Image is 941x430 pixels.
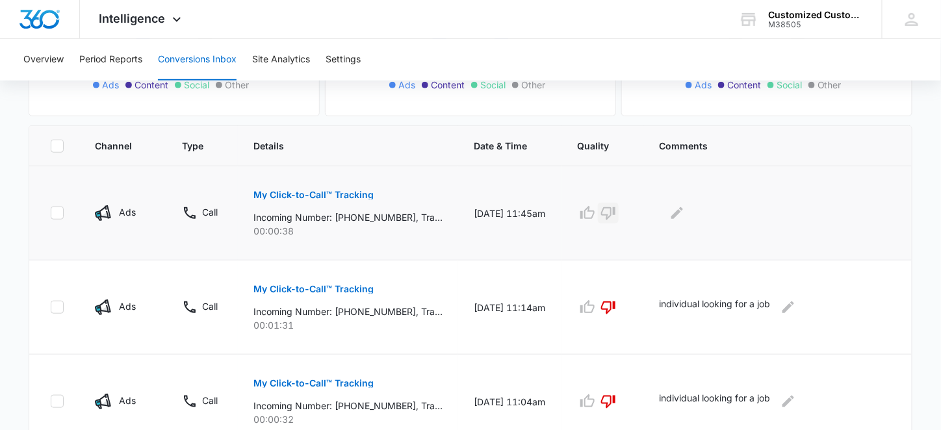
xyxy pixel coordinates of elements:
p: individual looking for a job [659,391,770,412]
span: Social [480,78,506,92]
p: Incoming Number: [PHONE_NUMBER], Tracking Number: [PHONE_NUMBER], Ring To: [PHONE_NUMBER], Caller... [253,399,443,412]
button: Site Analytics [252,39,310,81]
span: Other [818,78,842,92]
span: Social [184,78,209,92]
button: Overview [23,39,64,81]
button: Conversions Inbox [158,39,237,81]
button: Edit Comments [778,391,799,412]
button: My Click-to-Call™ Tracking [253,179,374,210]
button: My Click-to-Call™ Tracking [253,273,374,305]
td: [DATE] 11:14am [458,260,561,355]
p: My Click-to-Call™ Tracking [253,285,374,294]
span: Quality [577,139,609,153]
button: Period Reports [79,39,142,81]
p: My Click-to-Call™ Tracking [253,379,374,388]
span: Intelligence [99,12,166,25]
p: Call [202,394,218,407]
span: Ads [695,78,712,92]
td: [DATE] 11:45am [458,166,561,260]
span: Content [431,78,465,92]
p: Ads [119,394,136,407]
span: Date & Time [474,139,527,153]
div: account id [768,20,863,29]
span: Ads [398,78,415,92]
span: Other [521,78,545,92]
p: 00:01:31 [253,318,443,332]
p: My Click-to-Call™ Tracking [253,190,374,199]
span: Channel [95,139,132,153]
span: Content [135,78,168,92]
p: Ads [119,299,136,313]
p: 00:00:32 [253,412,443,426]
div: account name [768,10,863,20]
span: Ads [102,78,119,92]
span: Content [727,78,761,92]
p: 00:00:38 [253,224,443,238]
p: Call [202,299,218,313]
p: Call [202,205,218,219]
button: Edit Comments [778,297,799,318]
span: Type [182,139,203,153]
p: Incoming Number: [PHONE_NUMBER], Tracking Number: [PHONE_NUMBER], Ring To: [PHONE_NUMBER], Caller... [253,210,443,224]
p: individual looking for a job [659,297,770,318]
p: Incoming Number: [PHONE_NUMBER], Tracking Number: [PHONE_NUMBER], Ring To: [PHONE_NUMBER], Caller... [253,305,443,318]
button: Edit Comments [667,203,688,223]
span: Social [777,78,802,92]
span: Other [225,78,249,92]
button: My Click-to-Call™ Tracking [253,368,374,399]
p: Ads [119,205,136,219]
span: Details [253,139,424,153]
span: Comments [659,139,872,153]
button: Settings [326,39,361,81]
